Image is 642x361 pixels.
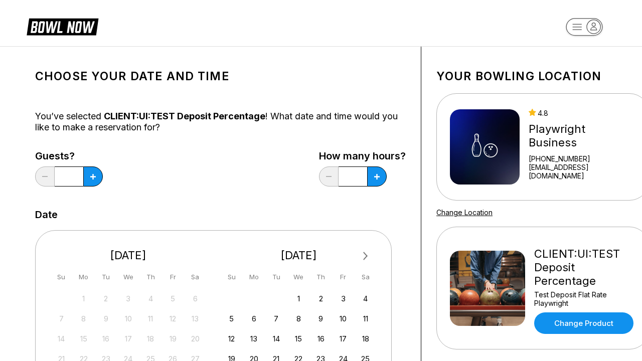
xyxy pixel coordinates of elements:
div: 4.8 [529,109,636,117]
div: Th [314,270,328,284]
div: Choose Sunday, October 12th, 2025 [225,332,238,345]
span: CLIENT:UI:TEST Deposit Percentage [104,111,265,121]
div: Choose Friday, October 10th, 2025 [337,312,350,325]
div: Not available Wednesday, September 10th, 2025 [121,312,135,325]
div: Tu [99,270,113,284]
div: Not available Monday, September 8th, 2025 [77,312,90,325]
div: Choose Wednesday, October 8th, 2025 [292,312,305,325]
div: Choose Saturday, October 11th, 2025 [359,312,372,325]
div: Choose Sunday, October 5th, 2025 [225,312,238,325]
div: [DATE] [221,249,377,262]
div: Not available Saturday, September 20th, 2025 [189,332,202,345]
div: Choose Thursday, October 16th, 2025 [314,332,328,345]
div: Not available Wednesday, September 17th, 2025 [121,332,135,345]
button: Next Month [358,248,374,264]
div: Not available Friday, September 5th, 2025 [166,292,180,305]
div: [PHONE_NUMBER] [529,154,636,163]
div: Not available Monday, September 15th, 2025 [77,332,90,345]
div: Su [55,270,68,284]
div: Test Deposit Flat Rate Playwright [534,290,636,307]
div: Choose Saturday, October 4th, 2025 [359,292,372,305]
div: Choose Thursday, October 9th, 2025 [314,312,328,325]
div: Not available Saturday, September 13th, 2025 [189,312,202,325]
a: Change Product [534,312,633,334]
img: CLIENT:UI:TEST Deposit Percentage [450,251,525,326]
div: We [121,270,135,284]
div: Not available Monday, September 1st, 2025 [77,292,90,305]
div: Su [225,270,238,284]
div: Not available Saturday, September 6th, 2025 [189,292,202,305]
div: Choose Wednesday, October 15th, 2025 [292,332,305,345]
div: Choose Thursday, October 2nd, 2025 [314,292,328,305]
div: You’ve selected ! What date and time would you like to make a reservation for? [35,111,406,133]
div: Choose Saturday, October 18th, 2025 [359,332,372,345]
div: Choose Friday, October 3rd, 2025 [337,292,350,305]
div: Not available Thursday, September 11th, 2025 [144,312,157,325]
div: Playwright Business [529,122,636,149]
div: Mo [77,270,90,284]
div: Not available Thursday, September 18th, 2025 [144,332,157,345]
div: Not available Friday, September 12th, 2025 [166,312,180,325]
div: Tu [269,270,283,284]
div: Mo [247,270,261,284]
div: Choose Tuesday, October 7th, 2025 [269,312,283,325]
div: Not available Wednesday, September 3rd, 2025 [121,292,135,305]
label: Guests? [35,150,103,161]
div: Fr [166,270,180,284]
div: Not available Tuesday, September 16th, 2025 [99,332,113,345]
div: Choose Monday, October 6th, 2025 [247,312,261,325]
div: We [292,270,305,284]
a: [EMAIL_ADDRESS][DOMAIN_NAME] [529,163,636,180]
img: Playwright Business [450,109,520,185]
div: Not available Tuesday, September 2nd, 2025 [99,292,113,305]
div: Not available Tuesday, September 9th, 2025 [99,312,113,325]
div: Choose Tuesday, October 14th, 2025 [269,332,283,345]
div: Not available Thursday, September 4th, 2025 [144,292,157,305]
div: Not available Friday, September 19th, 2025 [166,332,180,345]
div: CLIENT:UI:TEST Deposit Percentage [534,247,636,288]
div: Th [144,270,157,284]
div: [DATE] [51,249,206,262]
div: Sa [359,270,372,284]
div: Choose Monday, October 13th, 2025 [247,332,261,345]
div: Sa [189,270,202,284]
div: Not available Sunday, September 7th, 2025 [55,312,68,325]
div: Choose Wednesday, October 1st, 2025 [292,292,305,305]
div: Not available Sunday, September 14th, 2025 [55,332,68,345]
label: Date [35,209,58,220]
h1: Choose your Date and time [35,69,406,83]
label: How many hours? [319,150,406,161]
div: Fr [337,270,350,284]
div: Choose Friday, October 17th, 2025 [337,332,350,345]
a: Change Location [436,208,493,217]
